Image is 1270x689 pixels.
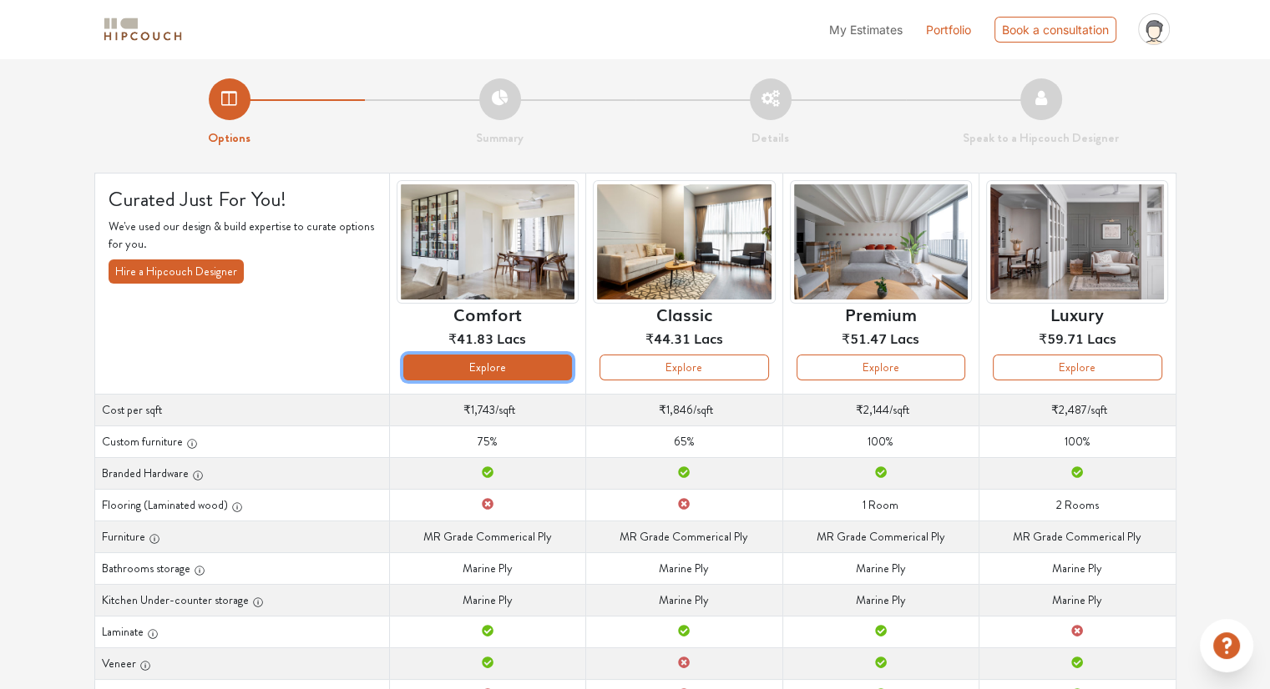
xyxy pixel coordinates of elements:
[890,328,919,348] span: Lacs
[403,355,572,380] button: Explore
[1039,328,1084,348] span: ₹59.71
[94,489,389,521] th: Flooring (Laminated wood)
[782,394,979,425] td: /sqft
[856,401,889,418] span: ₹2,144
[782,425,979,457] td: 100%
[94,425,389,457] th: Custom furniture
[497,328,526,348] span: Lacs
[1051,401,1087,418] span: ₹2,487
[829,23,903,37] span: My Estimates
[979,521,1176,552] td: MR Grade Commerical Ply
[645,328,691,348] span: ₹44.31
[694,328,723,348] span: Lacs
[1050,304,1104,324] h6: Luxury
[389,394,585,425] td: /sqft
[845,304,917,324] h6: Premium
[389,584,585,616] td: Marine Ply
[659,401,693,418] span: ₹1,846
[94,584,389,616] th: Kitchen Under-counter storage
[979,584,1176,616] td: Marine Ply
[586,394,782,425] td: /sqft
[963,128,1119,147] strong: Speak to a Hipcouch Designer
[993,355,1161,380] button: Explore
[586,552,782,584] td: Marine Ply
[453,304,522,324] h6: Comfort
[397,180,579,304] img: header-preview
[94,394,389,425] th: Cost per sqft
[389,552,585,584] td: Marine Ply
[476,128,524,147] strong: Summary
[797,355,965,380] button: Explore
[101,15,185,44] img: logo-horizontal.svg
[656,304,712,324] h6: Classic
[586,425,782,457] td: 65%
[586,521,782,552] td: MR Grade Commerical Ply
[782,552,979,584] td: Marine Ply
[94,552,389,584] th: Bathrooms storage
[94,616,389,647] th: Laminate
[782,489,979,521] td: 1 Room
[109,187,376,212] h4: Curated Just For You!
[109,259,244,284] button: Hire a Hipcouch Designer
[986,180,1168,304] img: header-preview
[389,425,585,457] td: 75%
[208,128,250,147] strong: Options
[1087,328,1116,348] span: Lacs
[448,328,493,348] span: ₹41.83
[586,584,782,616] td: Marine Ply
[979,489,1176,521] td: 2 Rooms
[926,21,971,38] a: Portfolio
[842,328,887,348] span: ₹51.47
[463,401,495,418] span: ₹1,743
[94,457,389,489] th: Branded Hardware
[600,355,768,380] button: Explore
[389,521,585,552] td: MR Grade Commerical Ply
[593,180,775,304] img: header-preview
[751,128,789,147] strong: Details
[94,521,389,552] th: Furniture
[782,521,979,552] td: MR Grade Commerical Ply
[979,425,1176,457] td: 100%
[790,180,972,304] img: header-preview
[101,11,185,48] span: logo-horizontal.svg
[94,647,389,679] th: Veneer
[979,394,1176,425] td: /sqft
[979,552,1176,584] td: Marine Ply
[994,17,1116,43] div: Book a consultation
[782,584,979,616] td: Marine Ply
[109,218,376,253] p: We've used our design & build expertise to curate options for you.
